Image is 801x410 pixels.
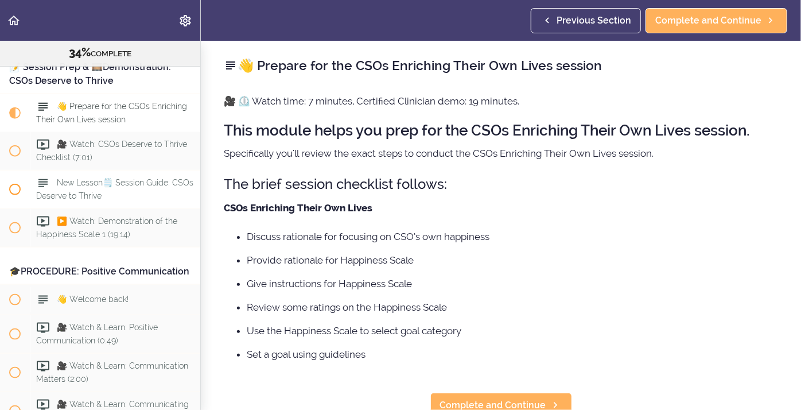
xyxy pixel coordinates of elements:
[57,295,129,304] span: 👋 Welcome back!
[69,45,91,59] span: 34%
[247,253,778,268] li: Provide rationale for Happiness Scale
[224,122,778,139] h2: This module helps you prep for the CSOs Enriching Their Own Lives session.
[224,202,372,214] strong: CSOs Enriching Their Own Lives
[36,361,188,384] span: 🎥 Watch & Learn: Communication Matters (2:00)
[7,14,21,28] svg: Back to course curriculum
[247,276,778,291] li: Give instructions for Happiness Scale
[224,175,778,194] h3: The brief session checklist follows:
[36,216,177,239] span: ▶️ Watch: Demonstration of the Happiness Scale 1 (19:14)
[531,8,641,33] a: Previous Section
[247,300,778,315] li: Review some ratings on the Happiness Scale
[224,56,778,75] h2: 👋 Prepare for the CSOs Enriching Their Own Lives session
[655,14,761,28] span: Complete and Continue
[557,14,631,28] span: Previous Section
[14,45,186,60] div: COMPLETE
[224,92,778,110] p: 🎥 ⏲️ Watch time: 7 minutes, Certified Clinician demo: 19 minutes.
[247,229,778,244] li: Discuss rationale for focusing on CSO’s own happiness
[247,347,778,362] li: Set a goal using guidelines
[247,323,778,338] li: Use the Happiness Scale to select goal category
[224,145,778,162] p: Specifically you'll review the exact steps to conduct the CSOs Enriching Their Own Lives session.
[646,8,787,33] a: Complete and Continue
[36,140,187,162] span: 🎥 Watch: CSOs Deserve to Thrive Checklist (7:01)
[36,102,187,124] span: 👋 Prepare for the CSOs Enriching Their Own Lives session
[36,323,158,345] span: 🎥 Watch & Learn: Positive Communication (0:49)
[178,14,192,28] svg: Settings Menu
[36,178,193,200] span: New Lesson🗒️ Session Guide: CSOs Deserve to Thrive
